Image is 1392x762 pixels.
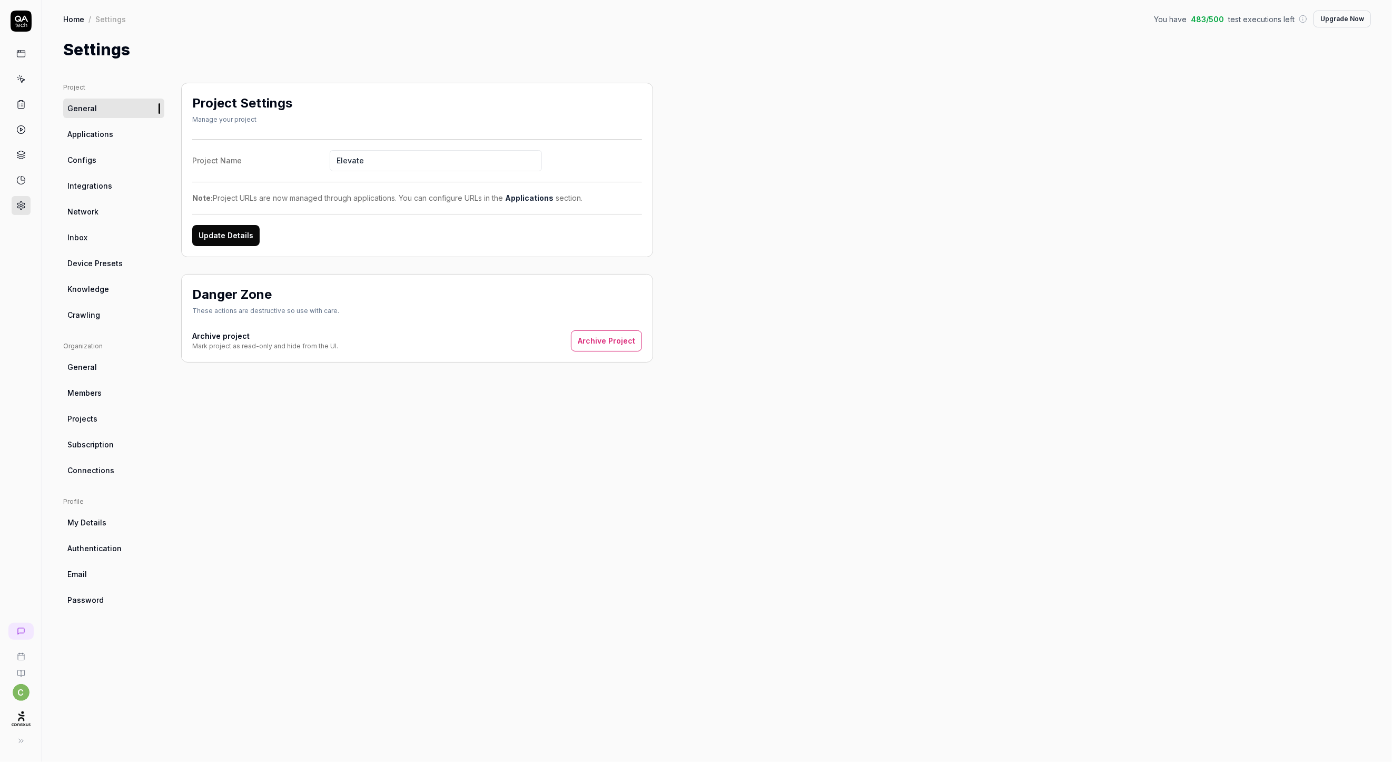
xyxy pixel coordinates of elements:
span: Authentication [67,543,122,554]
a: Applications [505,193,554,202]
a: My Details [63,513,164,532]
span: My Details [67,517,106,528]
div: Project Name [192,155,330,166]
span: Crawling [67,309,100,320]
a: Subscription [63,435,164,454]
span: General [67,103,97,114]
button: c [13,684,29,701]
div: These actions are destructive so use with care. [192,306,339,316]
a: Knowledge [63,279,164,299]
span: Members [67,387,102,398]
div: Profile [63,497,164,506]
a: General [63,99,164,118]
h2: Project Settings [192,94,292,113]
a: Inbox [63,228,164,247]
a: Integrations [63,176,164,196]
button: Archive Project [571,330,642,351]
span: Network [67,206,98,217]
div: Manage your project [192,115,292,124]
span: Configs [67,154,96,165]
span: test executions left [1228,14,1295,25]
div: / [88,14,91,24]
span: Projects [67,413,97,424]
a: Documentation [4,661,37,678]
a: Home [63,14,84,24]
span: Email [67,569,87,580]
strong: Note: [192,193,213,202]
a: Projects [63,409,164,428]
input: Project Name [330,150,542,171]
a: Members [63,383,164,403]
h4: Archive project [192,330,338,341]
img: Conexus Logo [12,709,31,728]
a: Authentication [63,539,164,558]
div: Project URLs are now managed through applications. You can configure URLs in the section. [192,192,642,203]
span: You have [1154,14,1187,25]
span: General [67,362,97,373]
div: Organization [63,341,164,351]
a: Configs [63,150,164,170]
span: 483 / 500 [1191,14,1224,25]
span: Connections [67,465,114,476]
span: Subscription [67,439,114,450]
button: Upgrade Now [1314,11,1371,27]
a: Applications [63,124,164,144]
a: Network [63,202,164,221]
a: General [63,357,164,377]
div: Mark project as read-only and hide from the UI. [192,341,338,351]
div: Project [63,83,164,92]
button: Conexus Logo [4,701,37,730]
span: Applications [67,129,113,140]
span: Password [67,594,104,605]
a: Book a call with us [4,644,37,661]
h2: Danger Zone [192,285,272,304]
h1: Settings [63,38,130,62]
div: Settings [95,14,126,24]
span: Inbox [67,232,87,243]
a: Connections [63,461,164,480]
span: Device Presets [67,258,123,269]
a: Device Presets [63,253,164,273]
a: Password [63,590,164,610]
span: Integrations [67,180,112,191]
button: Update Details [192,225,260,246]
a: Email [63,564,164,584]
a: Crawling [63,305,164,325]
a: New conversation [8,623,34,640]
span: Knowledge [67,284,109,295]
